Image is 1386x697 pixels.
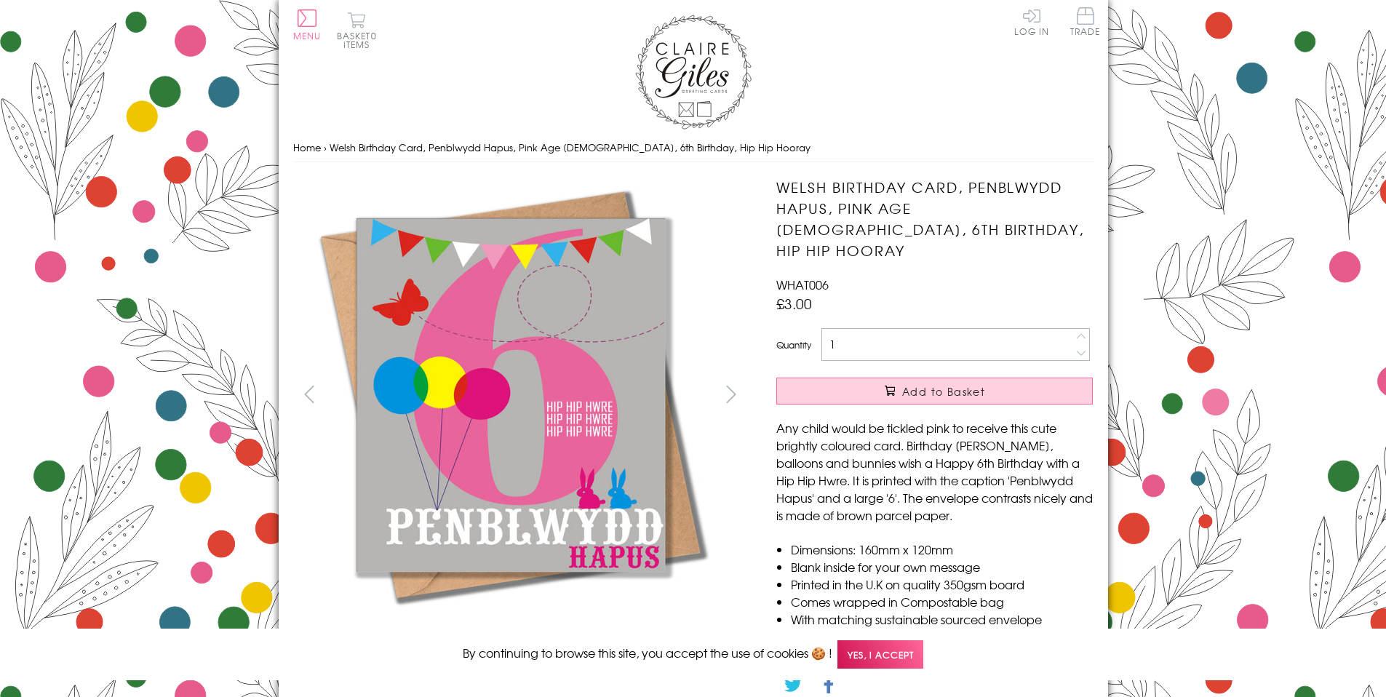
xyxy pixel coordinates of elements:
span: £3.00 [776,293,812,314]
span: Welsh Birthday Card, Penblwydd Hapus, Pink Age [DEMOGRAPHIC_DATA], 6th Birthday, Hip Hip Hooray [330,140,811,154]
li: Blank inside for your own message [791,558,1093,575]
span: Add to Basket [902,384,985,399]
p: Any child would be tickled pink to receive this cute brightly coloured card. Birthday [PERSON_NAM... [776,419,1093,524]
button: Menu [293,9,322,40]
img: Claire Giles Greetings Cards [635,15,752,130]
li: Can be sent with Royal Mail standard letter stamps [791,628,1093,645]
span: WHAT006 [776,276,829,293]
li: Dimensions: 160mm x 120mm [791,541,1093,558]
img: Welsh Birthday Card, Penblwydd Hapus, Pink Age 6, 6th Birthday, Hip Hip Hooray [293,177,730,613]
label: Quantity [776,338,811,351]
span: Yes, I accept [837,640,923,669]
li: Comes wrapped in Compostable bag [791,593,1093,610]
nav: breadcrumbs [293,133,1094,163]
span: › [324,140,327,154]
span: Menu [293,29,322,42]
li: With matching sustainable sourced envelope [791,610,1093,628]
button: Basket0 items [337,12,377,49]
button: next [714,378,747,410]
li: Printed in the U.K on quality 350gsm board [791,575,1093,593]
button: prev [293,378,326,410]
a: Log In [1014,7,1049,36]
a: Home [293,140,321,154]
span: Trade [1070,7,1101,36]
a: Trade [1070,7,1101,39]
span: 0 items [343,29,377,51]
button: Add to Basket [776,378,1093,405]
h1: Welsh Birthday Card, Penblwydd Hapus, Pink Age [DEMOGRAPHIC_DATA], 6th Birthday, Hip Hip Hooray [776,177,1093,260]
